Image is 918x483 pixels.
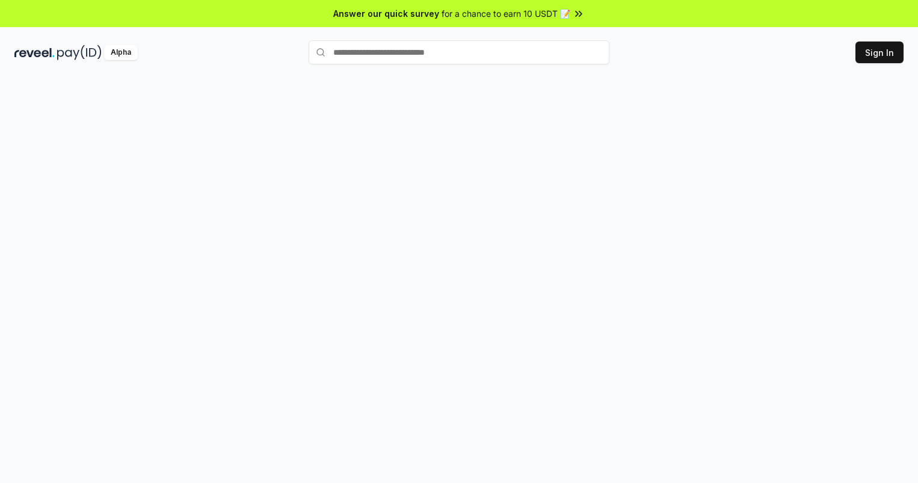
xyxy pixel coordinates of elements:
button: Sign In [855,42,904,63]
img: pay_id [57,45,102,60]
img: reveel_dark [14,45,55,60]
span: Answer our quick survey [333,7,439,20]
div: Alpha [104,45,138,60]
span: for a chance to earn 10 USDT 📝 [442,7,570,20]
